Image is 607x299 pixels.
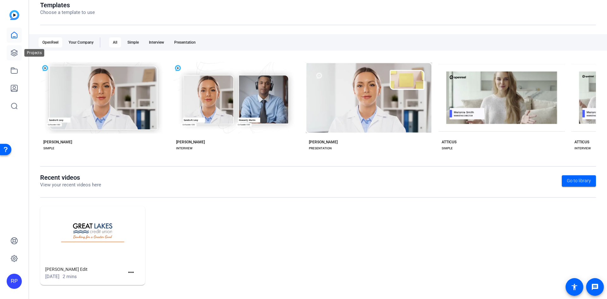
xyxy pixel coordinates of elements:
[40,174,101,181] h1: Recent videos
[574,146,591,151] div: INTERVIEW
[40,206,145,265] img: Jody Larabee's Edit
[574,140,589,145] div: ATTICUS
[176,146,193,151] div: INTERVIEW
[40,9,95,16] p: Choose a template to use
[43,140,72,145] div: [PERSON_NAME]
[40,181,101,189] p: View your recent videos here
[45,274,59,279] span: [DATE]
[170,37,199,47] div: Presentation
[43,146,54,151] div: SIMPLE
[442,140,457,145] div: ATTICUS
[591,283,599,291] mat-icon: message
[127,269,135,277] mat-icon: more_horiz
[9,10,19,20] img: blue-gradient.svg
[562,175,596,187] a: Go to library
[124,37,143,47] div: Simple
[571,283,578,291] mat-icon: accessibility
[63,274,77,279] span: 2 mins
[45,265,125,273] h1: [PERSON_NAME] Edit
[7,274,22,289] div: RP
[109,37,121,47] div: All
[39,37,62,47] div: OpenReel
[24,49,44,57] div: Projects
[145,37,168,47] div: Interview
[567,178,591,184] span: Go to library
[40,1,95,9] h1: Templates
[309,146,332,151] div: PRESENTATION
[176,140,205,145] div: [PERSON_NAME]
[65,37,97,47] div: Your Company
[309,140,338,145] div: [PERSON_NAME]
[442,146,453,151] div: SIMPLE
